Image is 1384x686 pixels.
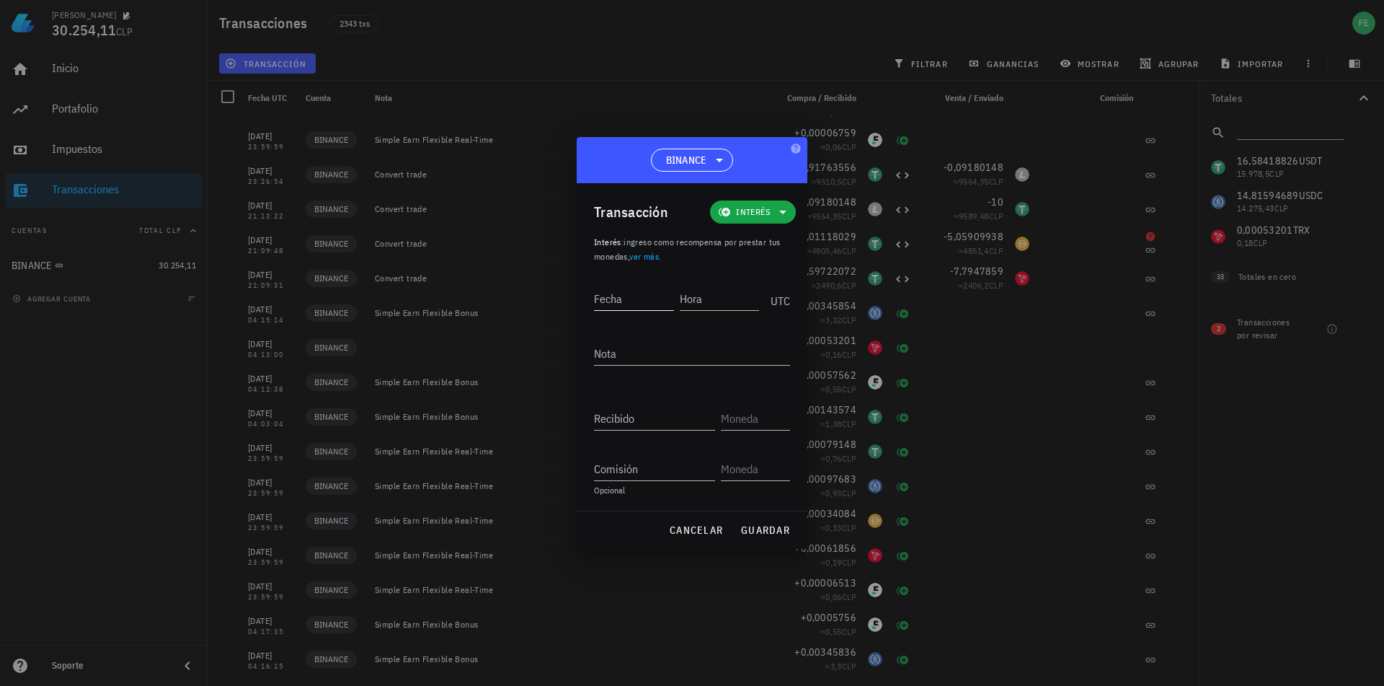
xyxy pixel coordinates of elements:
a: ver más [629,251,659,262]
input: Moneda [721,407,787,430]
div: Transacción [594,201,668,224]
div: Opcional [594,486,790,495]
div: UTC [765,278,790,315]
span: Interés [736,205,770,219]
p: : [594,235,790,264]
span: Interés [594,237,621,247]
button: cancelar [663,517,729,543]
span: cancelar [669,524,723,537]
button: guardar [735,517,796,543]
span: ingreso como recompensa por prestar tus monedas, . [594,237,781,262]
input: Moneda [721,457,787,480]
span: BINANCE [666,153,707,167]
span: guardar [740,524,790,537]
